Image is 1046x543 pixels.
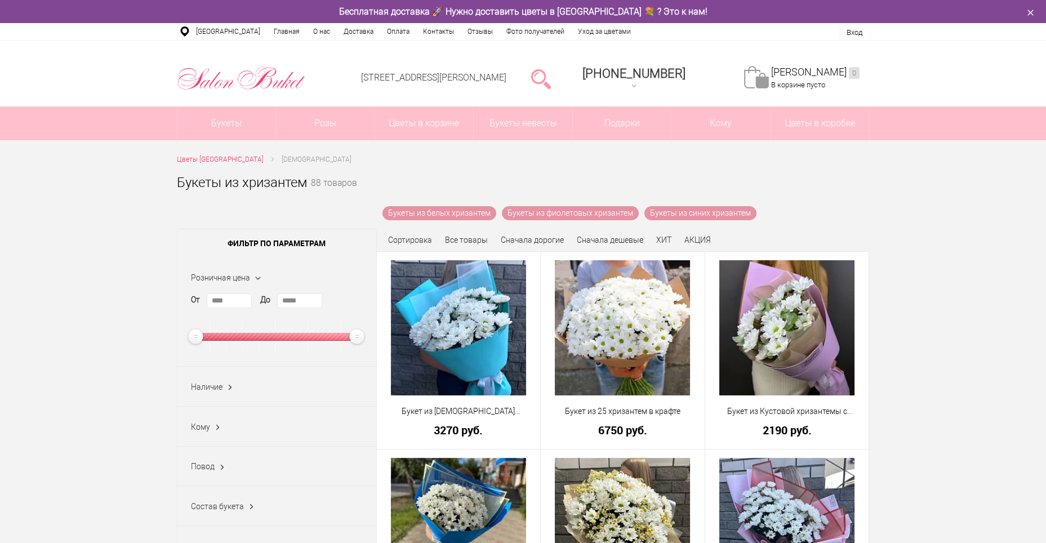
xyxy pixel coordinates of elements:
span: Кому [671,106,770,140]
a: Контакты [416,23,461,40]
label: До [260,294,270,306]
img: Цветы Нижний Новгород [177,64,306,93]
a: Букеты из синих хризантем [644,206,756,220]
span: Повод [191,462,215,471]
a: О нас [306,23,337,40]
a: Цветы [GEOGRAPHIC_DATA] [177,154,264,166]
span: Наличие [191,382,222,391]
h1: Букеты из хризантем [177,172,308,193]
span: Сортировка [388,235,432,244]
small: 88 товаров [311,179,357,206]
a: Фото получателей [500,23,571,40]
span: Цветы [GEOGRAPHIC_DATA] [177,155,264,163]
a: АКЦИЯ [684,235,711,244]
a: ХИТ [656,235,671,244]
span: Фильтр по параметрам [177,229,376,257]
img: Букет из хризантем кустовых [391,260,526,395]
a: Отзывы [461,23,500,40]
a: Цветы в коробке [771,106,869,140]
span: Кому [191,422,210,431]
a: 3270 руб. [384,424,533,436]
span: В корзине пусто [771,81,825,89]
a: Уход за цветами [571,23,638,40]
a: 2190 руб. [713,424,862,436]
a: [PERSON_NAME] [771,66,860,79]
a: 6750 руб. [548,424,697,436]
a: Розы [276,106,375,140]
span: [PHONE_NUMBER] [582,66,686,81]
a: Подарки [573,106,671,140]
a: [STREET_ADDRESS][PERSON_NAME] [361,72,506,83]
span: Состав букета [191,502,244,511]
a: Букеты из фиолетовых хризантем [502,206,639,220]
a: Вход [847,28,862,37]
a: [PHONE_NUMBER] [576,63,692,95]
img: Букет из Кустовой хризантемы с Зеленью [719,260,854,395]
a: Букет из [DEMOGRAPHIC_DATA] кустовых [384,406,533,417]
div: Бесплатная доставка 🚀 Нужно доставить цветы в [GEOGRAPHIC_DATA] 💐 ? Это к нам! [168,6,878,17]
a: Цветы в корзине [375,106,474,140]
a: Главная [267,23,306,40]
img: Букет из 25 хризантем в крафте [555,260,690,395]
span: Розничная цена [191,273,250,282]
a: Букет из Кустовой хризантемы с [PERSON_NAME] [713,406,862,417]
a: Букет из 25 хризантем в крафте [548,406,697,417]
a: Все товары [445,235,488,244]
a: Сначала дешевые [577,235,643,244]
span: [DEMOGRAPHIC_DATA] [282,155,351,163]
a: Букеты невесты [474,106,572,140]
a: Букеты из белых хризантем [382,206,496,220]
a: Оплата [380,23,416,40]
a: Сначала дорогие [501,235,564,244]
label: От [191,294,200,306]
a: Букеты [177,106,276,140]
a: [GEOGRAPHIC_DATA] [189,23,267,40]
ins: 0 [849,67,860,79]
a: Доставка [337,23,380,40]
